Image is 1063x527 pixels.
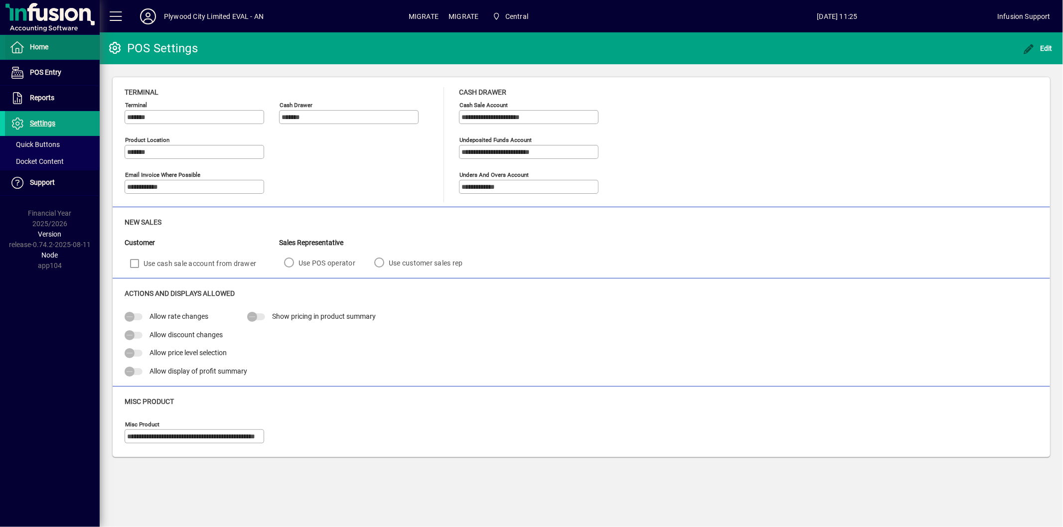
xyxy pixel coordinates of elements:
span: Support [30,178,55,186]
span: Central [488,7,532,25]
span: Docket Content [10,157,64,165]
div: Customer [125,238,279,248]
a: Reports [5,86,100,111]
a: Docket Content [5,153,100,170]
span: Home [30,43,48,51]
span: POS Entry [30,68,61,76]
button: Edit [1021,39,1056,57]
span: Central [505,8,528,24]
span: Allow discount changes [150,331,223,339]
span: MIGRATE [449,8,478,24]
mat-label: Unders and Overs Account [459,171,529,178]
a: Home [5,35,100,60]
span: Cash Drawer [459,88,506,96]
span: New Sales [125,218,161,226]
div: Sales Representative [279,238,477,248]
span: Node [42,251,58,259]
span: Allow display of profit summary [150,367,247,375]
span: Quick Buttons [10,140,60,148]
span: [DATE] 11:25 [677,8,997,24]
mat-label: Terminal [125,102,147,109]
a: Support [5,170,100,195]
button: Profile [132,7,164,25]
mat-label: Email Invoice where possible [125,171,200,178]
mat-label: Product location [125,136,169,143]
mat-label: Misc Product [125,421,159,428]
span: Allow rate changes [150,312,208,320]
span: Allow price level selection [150,349,227,357]
mat-label: Cash Drawer [280,102,312,109]
div: POS Settings [107,40,198,56]
span: Reports [30,94,54,102]
span: Show pricing in product summary [272,312,376,320]
mat-label: Cash sale account [459,102,508,109]
span: Actions and Displays Allowed [125,289,235,297]
span: Settings [30,119,55,127]
span: MIGRATE [409,8,439,24]
a: POS Entry [5,60,100,85]
span: Version [38,230,62,238]
span: Edit [1023,44,1053,52]
span: Misc Product [125,397,174,405]
div: Plywood City Limited EVAL - AN [164,8,264,24]
span: Terminal [125,88,158,96]
a: Quick Buttons [5,136,100,153]
div: Infusion Support [997,8,1051,24]
mat-label: Undeposited Funds Account [459,136,532,143]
